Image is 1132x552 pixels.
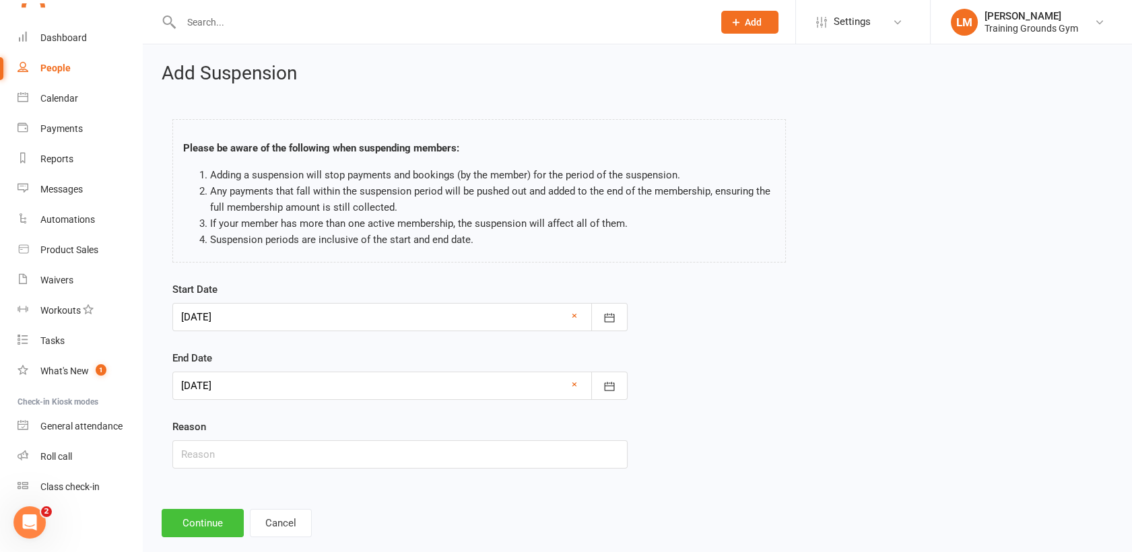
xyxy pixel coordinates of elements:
div: Class check-in [40,481,100,492]
strong: Please be aware of the following when suspending members: [183,142,459,154]
a: Messages [18,174,142,205]
div: General attendance [40,421,123,432]
a: Dashboard [18,23,142,53]
a: Reports [18,144,142,174]
span: Add [745,17,762,28]
a: Class kiosk mode [18,472,142,502]
div: LM [951,9,978,36]
span: 2 [41,506,52,517]
div: Payments [40,123,83,134]
h2: Add Suspension [162,63,1113,84]
div: People [40,63,71,73]
a: Product Sales [18,235,142,265]
label: Start Date [172,281,218,298]
div: Reports [40,153,73,164]
a: × [572,308,577,324]
button: Continue [162,509,244,537]
a: What's New1 [18,356,142,386]
a: Tasks [18,326,142,356]
div: Workouts [40,305,81,316]
div: Waivers [40,275,73,285]
li: If your member has more than one active membership, the suspension will affect all of them. [210,215,775,232]
span: 1 [96,364,106,376]
div: Roll call [40,451,72,462]
iframe: Intercom live chat [13,506,46,539]
div: What's New [40,366,89,376]
div: Automations [40,214,95,225]
input: Reason [172,440,628,469]
div: Messages [40,184,83,195]
a: Roll call [18,442,142,472]
div: [PERSON_NAME] [985,10,1078,22]
div: Calendar [40,93,78,104]
div: Product Sales [40,244,98,255]
a: Waivers [18,265,142,296]
label: End Date [172,350,212,366]
button: Add [721,11,778,34]
a: Payments [18,114,142,144]
a: × [572,376,577,392]
label: Reason [172,419,206,435]
a: People [18,53,142,83]
div: Dashboard [40,32,87,43]
li: Suspension periods are inclusive of the start and end date. [210,232,775,248]
div: Tasks [40,335,65,346]
button: Cancel [250,509,312,537]
div: Training Grounds Gym [985,22,1078,34]
a: Calendar [18,83,142,114]
li: Any payments that fall within the suspension period will be pushed out and added to the end of th... [210,183,775,215]
span: Settings [834,7,871,37]
a: Workouts [18,296,142,326]
a: Automations [18,205,142,235]
input: Search... [177,13,704,32]
li: Adding a suspension will stop payments and bookings (by the member) for the period of the suspens... [210,167,775,183]
a: General attendance kiosk mode [18,411,142,442]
